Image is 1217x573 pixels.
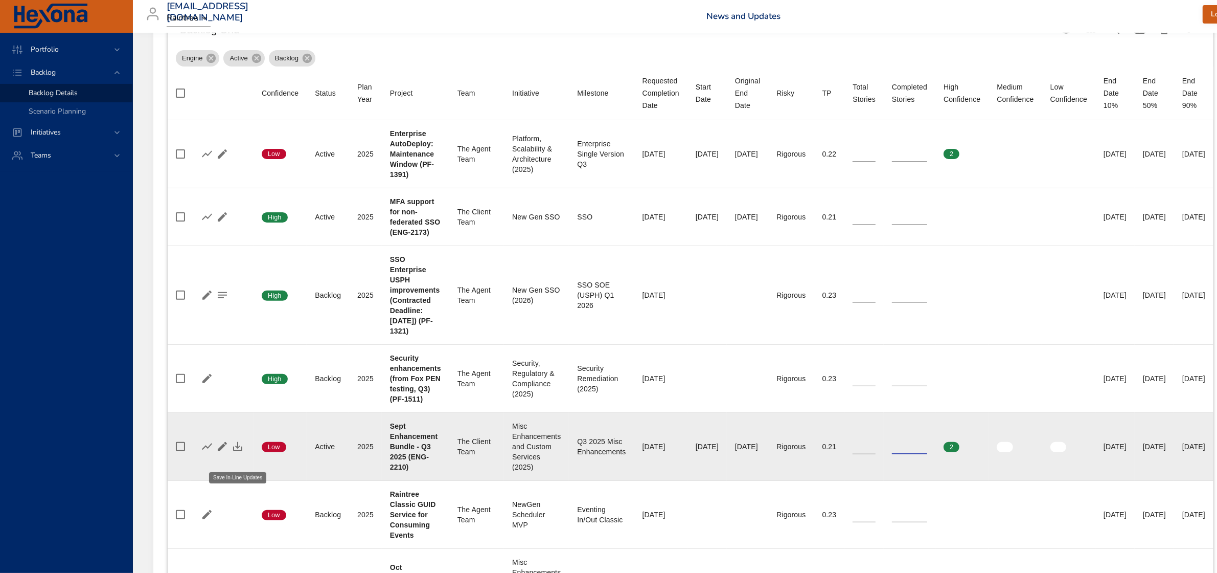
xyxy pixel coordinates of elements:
span: Initiative [512,87,561,99]
div: The Client Team [457,207,496,227]
div: Sort [457,87,475,99]
span: 0 [997,443,1013,452]
div: Active [315,212,341,222]
div: End Date 10% [1104,75,1127,112]
span: Backlog Details [29,88,78,98]
div: 2025 [357,149,374,159]
span: 2 [944,443,959,452]
div: Raintree [167,10,211,27]
div: [DATE] [1182,149,1205,159]
span: TP [822,87,837,99]
div: [DATE] [1182,510,1205,520]
div: [DATE] [1143,510,1166,520]
span: Low Confidence [1050,81,1087,105]
div: [DATE] [696,442,719,452]
span: Active [223,53,254,63]
button: Edit Project Details [215,209,230,225]
div: Team [457,87,475,99]
div: Requested Completion Date [642,75,679,112]
div: Sort [357,81,374,105]
div: Sort [262,87,298,99]
div: Backlog [269,50,315,67]
div: [DATE] [642,373,679,384]
span: Backlog [22,68,64,77]
div: [DATE] [642,149,679,159]
button: Edit Project Details [215,146,230,162]
span: Original End Date [735,75,760,112]
button: Show Burnup [199,209,215,225]
div: Rigorous [776,373,806,384]
div: End Date 50% [1143,75,1166,112]
span: Scenario Planning [29,106,86,116]
div: End Date 90% [1182,75,1205,112]
div: Eventing In/Out Classic [577,504,626,525]
div: SSO SOE (USPH) Q1 2026 [577,280,626,311]
div: Misc Enhancements and Custom Services (2025) [512,421,561,472]
div: Sort [944,81,980,105]
div: [DATE] [735,149,760,159]
div: 2025 [357,373,374,384]
div: The Client Team [457,436,496,457]
div: Backlog [315,290,341,300]
div: Sort [822,87,832,99]
div: Plan Year [357,81,374,105]
div: Sort [853,81,876,105]
div: SSO [577,212,626,222]
div: New Gen SSO (2026) [512,285,561,305]
span: Risky [776,87,806,99]
div: Medium Confidence [997,81,1034,105]
span: High [262,374,288,384]
div: TP [822,87,832,99]
div: Sort [315,87,336,99]
span: Milestone [577,87,626,99]
div: Sort [997,81,1034,105]
div: [DATE] [1143,373,1166,384]
div: Active [223,50,264,67]
b: Enterprise AutoDeploy: Maintenance Window (PF-1391) [390,129,434,179]
div: Milestone [577,87,608,99]
span: Completed Stories [892,81,927,105]
span: Portfolio [22,45,67,54]
span: High [262,291,288,300]
div: 0.23 [822,290,837,300]
button: Edit Project Details [199,288,215,303]
div: [DATE] [735,442,760,452]
div: [DATE] [1104,510,1127,520]
div: Sort [892,81,927,105]
div: [DATE] [1104,373,1127,384]
span: Status [315,87,341,99]
div: [DATE] [1143,442,1166,452]
div: Project [390,87,413,99]
div: The Agent Team [457,368,496,389]
b: Sept Enhancement Bundle - Q3 2025 (ENG-2210) [390,422,438,471]
div: Sort [577,87,608,99]
div: Start Date [696,81,719,105]
div: Rigorous [776,290,806,300]
div: The Agent Team [457,144,496,164]
div: [DATE] [642,510,679,520]
div: Q3 2025 Misc Enhancements [577,436,626,457]
h3: [EMAIL_ADDRESS][DOMAIN_NAME] [167,1,249,23]
div: 0.21 [822,442,837,452]
span: 0 [944,213,959,222]
span: Team [457,87,496,99]
div: Sort [735,75,760,112]
div: [DATE] [1143,149,1166,159]
div: Rigorous [776,442,806,452]
div: Platform, Scalability & Architecture (2025) [512,134,561,174]
button: Edit Project Details [215,439,230,454]
div: Sort [512,87,539,99]
span: Project [390,87,441,99]
div: Rigorous [776,149,806,159]
span: Engine [176,53,209,63]
div: 2025 [357,510,374,520]
div: Status [315,87,336,99]
span: Low [262,149,286,159]
div: Backlog [315,510,341,520]
div: [DATE] [1182,373,1205,384]
div: [DATE] [642,442,679,452]
div: 0.22 [822,149,837,159]
span: High [262,213,288,222]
